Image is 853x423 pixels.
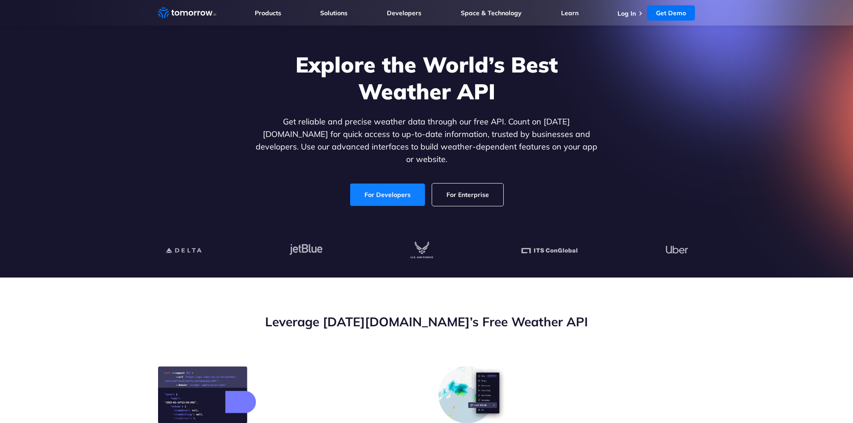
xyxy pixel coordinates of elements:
a: Learn [561,9,579,17]
a: Get Demo [647,5,695,21]
a: For Enterprise [432,184,503,206]
h2: Leverage [DATE][DOMAIN_NAME]’s Free Weather API [158,313,695,330]
a: Home link [158,6,216,20]
a: Log In [617,9,636,17]
a: Developers [387,9,421,17]
a: Space & Technology [461,9,522,17]
p: Get reliable and precise weather data through our free API. Count on [DATE][DOMAIN_NAME] for quic... [254,115,600,166]
a: Solutions [320,9,347,17]
h1: Explore the World’s Best Weather API [254,51,600,105]
a: For Developers [350,184,425,206]
a: Products [255,9,281,17]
